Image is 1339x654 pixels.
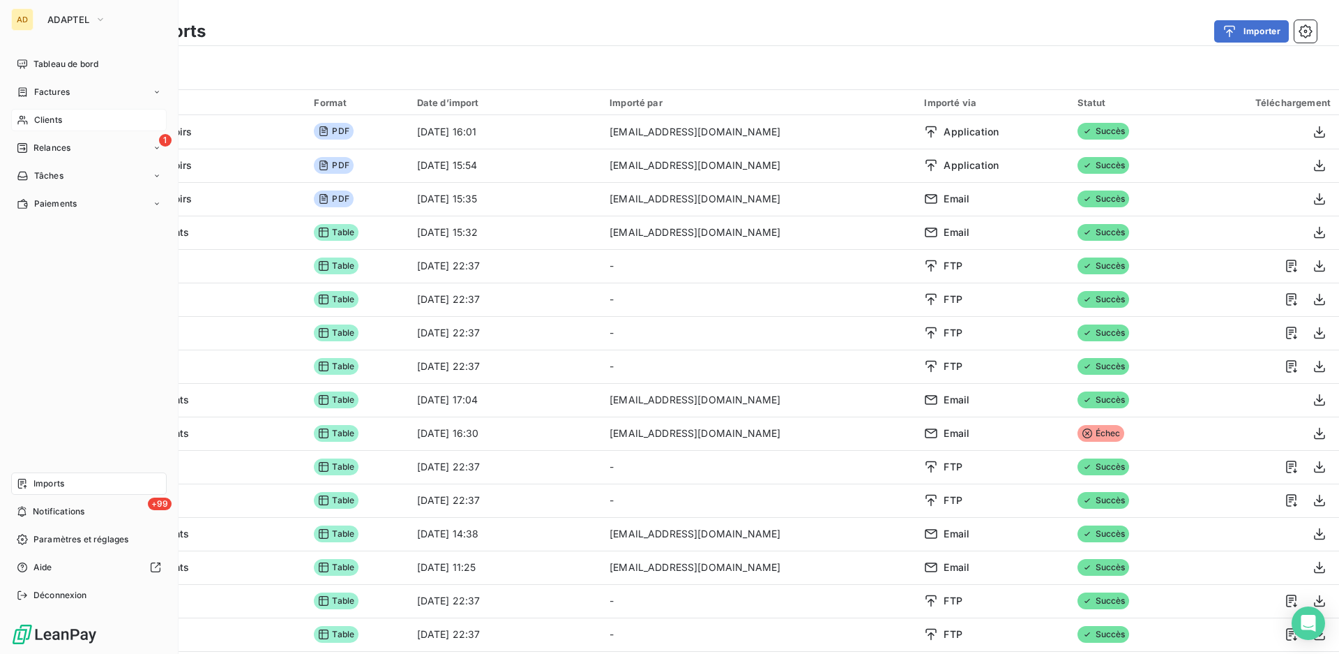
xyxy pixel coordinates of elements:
[944,225,969,239] span: Email
[314,459,358,475] span: Table
[601,216,916,249] td: [EMAIL_ADDRESS][DOMAIN_NAME]
[314,626,358,643] span: Table
[409,149,601,182] td: [DATE] 15:54
[409,584,601,618] td: [DATE] 22:37
[11,623,98,646] img: Logo LeanPay
[1077,593,1130,609] span: Succès
[409,249,601,283] td: [DATE] 22:37
[409,450,601,484] td: [DATE] 22:37
[314,97,400,108] div: Format
[1077,526,1130,542] span: Succès
[67,96,297,109] div: Import
[409,350,601,383] td: [DATE] 22:37
[1292,607,1325,640] div: Open Intercom Messenger
[409,517,601,551] td: [DATE] 14:38
[409,417,601,450] td: [DATE] 16:30
[1077,392,1130,408] span: Succès
[601,450,916,484] td: -
[314,559,358,576] span: Table
[1077,224,1130,241] span: Succès
[409,383,601,417] td: [DATE] 17:04
[33,505,84,518] span: Notifications
[314,191,353,207] span: PDF
[1077,425,1125,442] span: Échec
[314,325,358,341] span: Table
[944,527,969,541] span: Email
[1077,358,1130,375] span: Succès
[601,584,916,618] td: -
[409,283,601,316] td: [DATE] 22:37
[944,594,962,608] span: FTP
[944,393,969,407] span: Email
[33,561,52,574] span: Aide
[601,283,916,316] td: -
[944,292,962,306] span: FTP
[601,417,916,450] td: [EMAIL_ADDRESS][DOMAIN_NAME]
[34,114,62,126] span: Clients
[314,358,358,375] span: Table
[409,216,601,249] td: [DATE] 15:32
[944,359,962,373] span: FTP
[47,14,89,25] span: ADAPTEL
[601,551,916,584] td: [EMAIL_ADDRESS][DOMAIN_NAME]
[601,149,916,182] td: [EMAIL_ADDRESS][DOMAIN_NAME]
[314,123,353,140] span: PDF
[314,291,358,308] span: Table
[601,383,916,417] td: [EMAIL_ADDRESS][DOMAIN_NAME]
[1077,97,1177,108] div: Statut
[1077,492,1130,509] span: Succès
[944,125,999,139] span: Application
[1077,559,1130,576] span: Succès
[409,484,601,517] td: [DATE] 22:37
[314,157,353,174] span: PDF
[34,86,70,98] span: Factures
[409,316,601,350] td: [DATE] 22:37
[34,170,63,182] span: Tâches
[11,8,33,31] div: AD
[610,97,907,108] div: Importé par
[944,560,969,574] span: Email
[944,460,962,474] span: FTP
[1077,325,1130,341] span: Succès
[33,58,98,70] span: Tableau de bord
[11,556,167,579] a: Aide
[34,198,77,210] span: Paiements
[409,551,601,584] td: [DATE] 11:25
[33,142,70,154] span: Relances
[1077,626,1130,643] span: Succès
[409,618,601,651] td: [DATE] 22:37
[409,182,601,216] td: [DATE] 15:35
[314,492,358,509] span: Table
[409,115,601,149] td: [DATE] 16:01
[1077,258,1130,274] span: Succès
[314,392,358,408] span: Table
[314,258,358,274] span: Table
[417,97,593,108] div: Date d’import
[601,517,916,551] td: [EMAIL_ADDRESS][DOMAIN_NAME]
[601,484,916,517] td: -
[944,493,962,507] span: FTP
[159,134,172,147] span: 1
[314,593,358,609] span: Table
[33,589,87,602] span: Déconnexion
[1214,20,1289,43] button: Importer
[1193,97,1331,108] div: Téléchargement
[601,249,916,283] td: -
[1077,191,1130,207] span: Succès
[944,192,969,206] span: Email
[1077,291,1130,308] span: Succès
[33,477,64,490] span: Imports
[944,326,962,340] span: FTP
[944,627,962,641] span: FTP
[33,533,128,546] span: Paramètres et réglages
[314,224,358,241] span: Table
[1077,157,1130,174] span: Succès
[944,158,999,172] span: Application
[944,426,969,440] span: Email
[601,182,916,216] td: [EMAIL_ADDRESS][DOMAIN_NAME]
[601,618,916,651] td: -
[601,115,916,149] td: [EMAIL_ADDRESS][DOMAIN_NAME]
[1077,459,1130,475] span: Succès
[148,498,172,510] span: +99
[314,526,358,542] span: Table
